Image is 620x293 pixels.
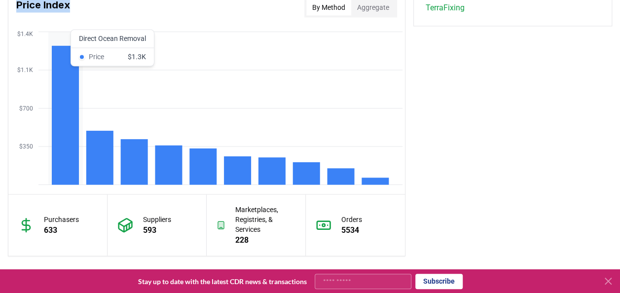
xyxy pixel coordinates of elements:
[235,234,295,246] p: 228
[341,224,362,236] p: 5534
[426,2,465,14] a: TerraFixing
[19,143,33,150] tspan: $350
[19,105,33,111] tspan: $700
[17,30,33,37] tspan: $1.4K
[143,214,171,224] p: Suppliers
[341,214,362,224] p: Orders
[44,224,79,236] p: 633
[17,67,33,73] tspan: $1.1K
[143,224,171,236] p: 593
[235,204,295,234] p: Marketplaces, Registries, & Services
[44,214,79,224] p: Purchasers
